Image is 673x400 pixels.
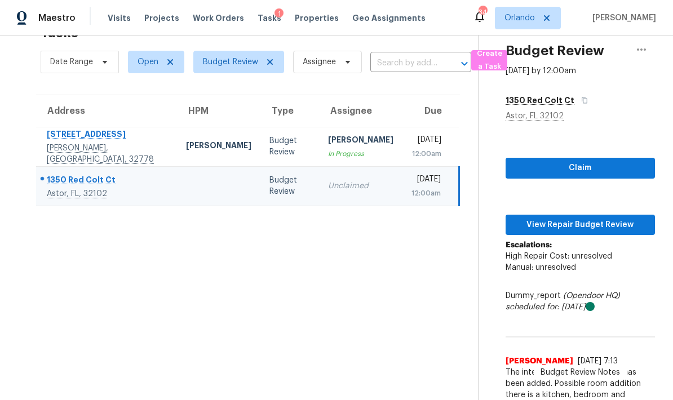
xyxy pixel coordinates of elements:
[506,241,552,249] b: Escalations:
[506,264,576,272] span: Manual: unresolved
[328,148,393,159] div: In Progress
[411,148,442,159] div: 12:00am
[38,12,76,24] span: Maestro
[457,56,472,72] button: Open
[144,12,179,24] span: Projects
[506,252,612,260] span: High Repair Cost: unresolved
[260,95,318,127] th: Type
[479,7,486,18] div: 34
[515,161,646,175] span: Claim
[411,188,441,199] div: 12:00am
[411,174,441,188] div: [DATE]
[352,12,426,24] span: Geo Assignments
[138,56,158,68] span: Open
[41,27,78,38] h2: Tasks
[563,292,620,300] i: (Opendoor HQ)
[506,65,576,77] div: [DATE] by 12:00am
[258,14,281,22] span: Tasks
[269,135,309,158] div: Budget Review
[328,134,393,148] div: [PERSON_NAME]
[574,90,590,110] button: Copy Address
[193,12,244,24] span: Work Orders
[506,158,655,179] button: Claim
[515,218,646,232] span: View Repair Budget Review
[506,45,604,56] h2: Budget Review
[303,56,336,68] span: Assignee
[274,8,284,20] div: 1
[506,355,573,367] span: [PERSON_NAME]
[177,95,260,127] th: HPM
[534,367,627,378] span: Budget Review Notes
[203,56,258,68] span: Budget Review
[36,95,177,127] th: Address
[504,12,535,24] span: Orlando
[370,55,440,72] input: Search by address
[108,12,131,24] span: Visits
[319,95,402,127] th: Assignee
[578,357,618,365] span: [DATE] 7:13
[477,47,502,73] span: Create a Task
[269,175,309,197] div: Budget Review
[471,50,507,70] button: Create a Task
[411,134,442,148] div: [DATE]
[295,12,339,24] span: Properties
[588,12,656,24] span: [PERSON_NAME]
[186,140,251,154] div: [PERSON_NAME]
[50,56,93,68] span: Date Range
[506,215,655,235] button: View Repair Budget Review
[506,290,655,313] div: Dummy_report
[506,303,586,311] i: scheduled for: [DATE]
[402,95,459,127] th: Due
[328,180,393,192] div: Unclaimed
